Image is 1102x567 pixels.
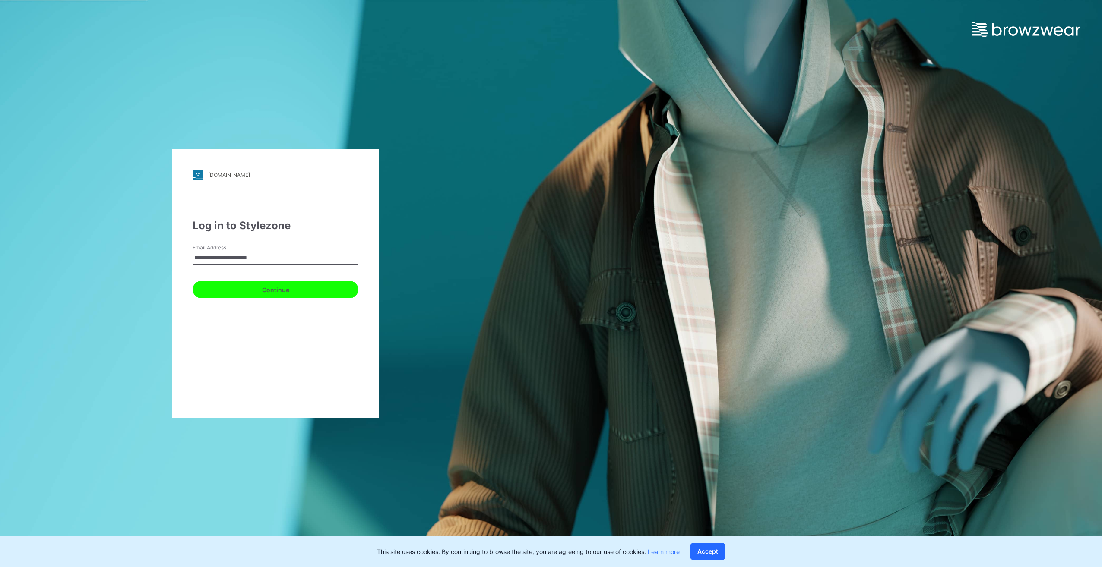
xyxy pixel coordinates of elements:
label: Email Address [193,244,253,252]
button: Accept [690,543,725,560]
a: [DOMAIN_NAME] [193,170,358,180]
div: [DOMAIN_NAME] [208,172,250,178]
div: Log in to Stylezone [193,218,358,233]
p: This site uses cookies. By continuing to browse the site, you are agreeing to our use of cookies. [377,547,680,556]
a: Learn more [648,548,680,555]
img: browzwear-logo.e42bd6dac1945053ebaf764b6aa21510.svg [972,22,1080,37]
button: Continue [193,281,358,298]
img: stylezone-logo.562084cfcfab977791bfbf7441f1a819.svg [193,170,203,180]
